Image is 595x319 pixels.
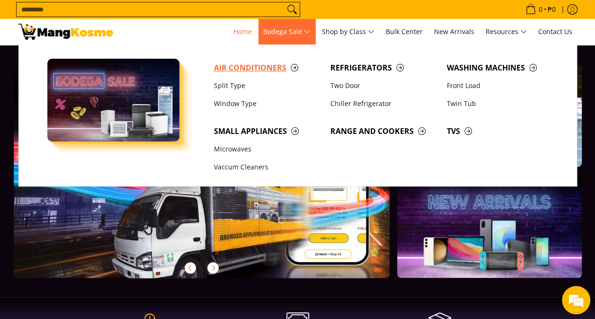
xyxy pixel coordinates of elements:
span: New Arrivals [434,27,474,36]
a: Vaccum Cleaners [209,159,326,177]
span: We're online! [55,98,131,194]
button: Previous [180,257,201,278]
span: Small Appliances [214,125,321,137]
span: Resources [486,26,527,38]
span: Bodega Sale [263,26,311,38]
a: Chiller Refrigerator [326,95,442,113]
a: Small Appliances [209,122,326,140]
span: Refrigerators [330,62,437,74]
span: Contact Us [538,27,572,36]
a: Bodega Sale [258,19,315,44]
span: • [523,4,559,15]
span: Home [233,27,252,36]
a: Refrigerators [326,59,442,77]
span: TVs [447,125,554,137]
span: Washing Machines [447,62,554,74]
a: Shop by Class [317,19,379,44]
span: Bulk Center [386,27,423,36]
a: Range and Cookers [326,122,442,140]
a: Twin Tub [442,95,559,113]
a: Front Load [442,77,559,95]
button: Search [284,2,300,17]
img: Mang Kosme: Your Home Appliances Warehouse Sale Partner! [18,24,113,40]
a: TVs [442,122,559,140]
a: Bulk Center [381,19,427,44]
button: Next [203,257,223,278]
nav: Main Menu [123,19,577,44]
a: Microwaves [209,140,326,158]
span: Range and Cookers [330,125,437,137]
a: Home [229,19,257,44]
a: Contact Us [533,19,577,44]
div: Chat with us now [49,53,159,65]
a: Two Door [326,77,442,95]
a: More [14,64,420,293]
a: Window Type [209,95,326,113]
a: Split Type [209,77,326,95]
div: Minimize live chat window [155,5,178,27]
textarea: Type your message and hit 'Enter' [5,216,180,249]
span: Shop by Class [322,26,374,38]
a: New Arrivals [429,19,479,44]
a: Air Conditioners [209,59,326,77]
span: Air Conditioners [214,62,321,74]
img: Bodega Sale [47,59,180,142]
span: 0 [537,6,544,13]
span: ₱0 [546,6,557,13]
a: Washing Machines [442,59,559,77]
a: Resources [481,19,532,44]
